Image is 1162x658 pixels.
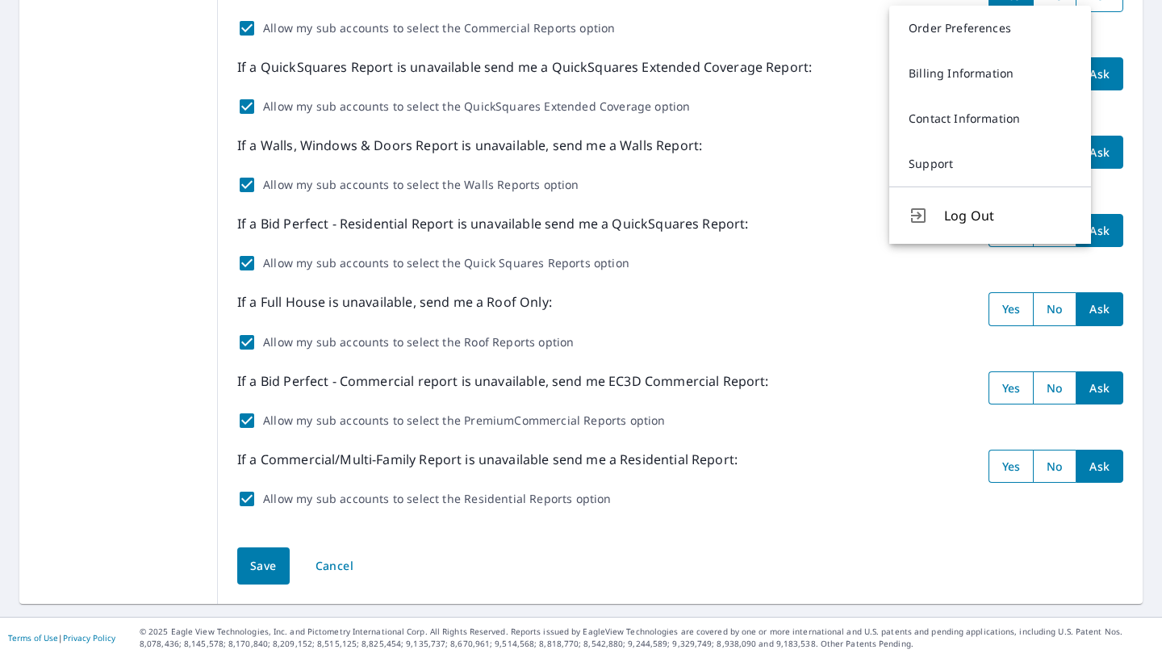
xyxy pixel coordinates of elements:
span: Log Out [944,206,1072,225]
span: Save [250,556,277,576]
label: Allow my sub accounts to select the Residential Reports option [263,492,612,506]
a: Contact Information [889,96,1091,141]
span: Cancel [316,556,353,576]
a: Support [889,141,1091,187]
label: Allow my sub accounts to select the QuickSquares Extended Coverage option [263,99,691,114]
p: If a Full House is unavailable, send me a Roof Only: [237,292,552,325]
label: Allow my sub accounts to select the Walls Reports option [263,178,579,192]
p: If a Commercial/Multi-Family Report is unavailable send me a Residential Report: [237,450,738,483]
p: If a QuickSquares Report is unavailable send me a QuickSquares Extended Coverage Report: [237,57,812,90]
label: Allow my sub accounts to select the Quick Squares Reports option [263,256,629,270]
button: Log Out [889,187,1091,244]
p: © 2025 Eagle View Technologies, Inc. and Pictometry International Corp. All Rights Reserved. Repo... [140,626,1154,650]
label: Allow my sub accounts to select the PremiumCommercial Reports option [263,413,666,428]
label: Allow my sub accounts to select the Commercial Reports option [263,21,615,36]
a: Privacy Policy [63,632,115,643]
a: Order Preferences [889,6,1091,51]
p: If a Walls, Windows & Doors Report is unavailable, send me a Walls Report: [237,136,702,169]
button: Cancel [302,547,367,585]
p: If a Bid Perfect - Commercial report is unavailable, send me EC3D Commercial Report: [237,371,769,404]
a: Billing Information [889,51,1091,96]
a: Terms of Use [8,632,58,643]
p: If a Bid Perfect - Residential Report is unavailable send me a QuickSquares Report: [237,214,748,247]
label: Allow my sub accounts to select the Roof Reports option [263,335,574,350]
p: | [8,633,115,643]
button: Save [237,547,290,585]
